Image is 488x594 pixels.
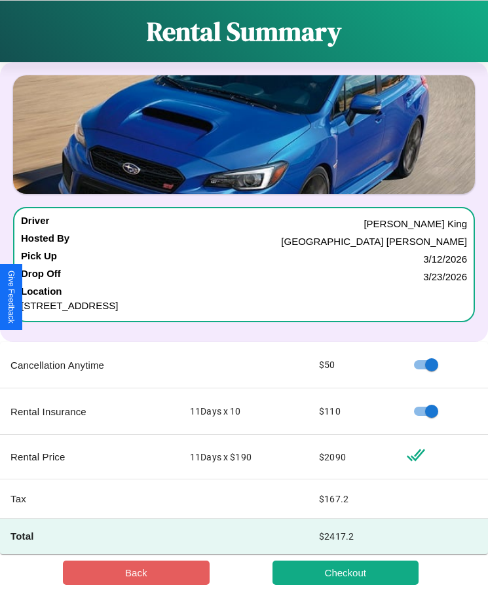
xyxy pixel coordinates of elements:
p: 3 / 12 / 2026 [423,250,467,268]
td: $ 2090 [309,435,396,479]
td: $ 167.2 [309,479,396,519]
p: [PERSON_NAME] King [364,215,467,232]
button: Back [63,561,210,585]
button: Checkout [272,561,419,585]
td: 11 Days x $ 190 [179,435,309,479]
p: [GEOGRAPHIC_DATA] [PERSON_NAME] [281,232,467,250]
td: $ 2417.2 [309,519,396,554]
p: 3 / 23 / 2026 [423,268,467,286]
td: $ 110 [309,388,396,435]
h4: Total [10,529,169,543]
p: [STREET_ADDRESS] [21,297,467,314]
td: $ 50 [309,342,396,388]
p: Tax [10,490,169,508]
div: Give Feedback [7,270,16,324]
h4: Pick Up [21,250,57,268]
td: 11 Days x 10 [179,388,309,435]
h4: Driver [21,215,49,232]
p: Rental Price [10,448,169,466]
h4: Location [21,286,467,297]
p: Cancellation Anytime [10,356,169,374]
p: Rental Insurance [10,403,169,420]
h4: Drop Off [21,268,61,286]
h1: Rental Summary [147,14,341,49]
h4: Hosted By [21,232,69,250]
